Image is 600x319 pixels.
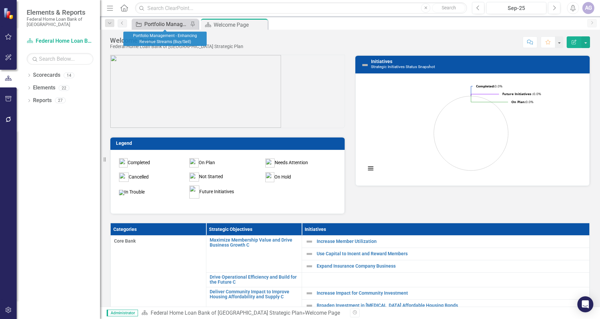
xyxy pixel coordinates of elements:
[265,158,275,168] img: mceclip2%20v3.png
[371,64,435,69] small: Strategic Initiatives Status Snapshot
[3,8,15,19] img: ClearPoint Strategy
[119,173,129,182] img: mceclip3.png
[305,250,313,258] img: Not Defined
[114,238,203,244] span: Core Bank
[141,309,345,317] div: »
[302,235,590,248] td: Double-Click to Edit Right Click for Context Menu
[110,44,243,49] div: Federal Home Loan Bank of [GEOGRAPHIC_DATA] Strategic Plan
[264,171,338,184] td: On Hold
[151,310,302,316] a: Federal Home Loan Bank of [GEOGRAPHIC_DATA] Strategic Plan
[305,302,313,310] img: Not Defined
[117,171,188,184] td: Cancelled
[33,84,55,92] a: Elements
[362,79,583,179] div: Chart. Highcharts interactive chart.
[117,184,188,200] td: In Trouble
[577,296,593,312] div: Open Intercom Messenger
[361,61,369,69] img: Not Defined
[188,171,264,184] td: Not Started
[511,99,533,104] text: 0.0%
[59,85,69,91] div: 22
[582,2,594,14] button: AG
[305,310,340,316] div: Welcome Page
[189,173,199,182] img: mceclip4.png
[27,53,93,65] input: Search Below...
[210,275,298,285] a: Drive Operational Efficiency and Build for the Future C
[362,79,580,179] svg: Interactive chart
[27,16,93,27] small: Federal Home Loan Bank of [GEOGRAPHIC_DATA]
[486,2,546,14] button: Sep-25
[116,141,341,146] h3: Legend
[144,20,188,28] div: Portfolio Management - Enhancing Revenue Streams (Buy/Sell)
[189,186,199,199] img: mceclip0%20v6.png
[305,238,313,246] img: Not Defined
[27,8,93,16] span: Elements & Reports
[502,91,533,96] tspan: Future Initiatives :
[489,4,544,12] div: Sep-25
[317,264,586,269] a: Expand Insurance Company Business
[302,287,590,299] td: Double-Click to Edit Right Click for Context Menu
[123,32,207,46] div: Portfolio Management - Enhancing Revenue Streams (Buy/Sell)
[317,251,586,256] a: Use Capital to Incent and Reward Members
[302,299,590,312] td: Double-Click to Edit Right Click for Context Menu
[107,310,138,316] span: Administrator
[135,2,467,14] input: Search ClearPoint...
[317,239,586,244] a: Increase Member Utilization
[188,155,264,171] td: On Plan
[33,97,52,104] a: Reports
[476,84,495,88] tspan: Completed:
[317,291,586,296] a: Increase Impact for Community Investment
[133,20,188,28] a: Portfolio Management - Enhancing Revenue Streams (Buy/Sell)
[210,238,298,248] a: Maximize Membership Value and Drive Business Growth C
[511,99,526,104] tspan: On Plan:
[502,91,541,96] text: 0.0%
[55,98,66,103] div: 27
[189,158,199,168] img: mceclip1%20v3.png
[64,72,74,78] div: 14
[302,248,590,260] td: Double-Click to Edit Right Click for Context Menu
[317,303,586,308] a: Broaden Investment in [MEDICAL_DATA] Affordable Housing Bonds
[265,172,274,182] img: mceclip5.png
[214,21,266,29] div: Welcome Page
[188,184,264,200] td: Future Initiatives
[371,59,392,64] a: Initiatives
[476,84,502,88] text: 0.0%
[119,190,124,195] img: mceclip0%20v7.png
[110,37,243,44] div: Welcome Page
[264,155,338,171] td: Needs Attention
[432,3,465,13] button: Search
[33,71,60,79] a: Scorecards
[27,37,93,45] a: Federal Home Loan Bank of [GEOGRAPHIC_DATA] Strategic Plan
[206,235,302,272] td: Double-Click to Edit Right Click for Context Menu
[305,289,313,297] img: Not Defined
[305,262,313,270] img: Not Defined
[366,164,375,173] button: View chart menu, Chart
[442,5,456,10] span: Search
[119,158,128,168] img: mceclip0%20v5.png
[117,155,188,171] td: Completed
[302,260,590,272] td: Double-Click to Edit Right Click for Context Menu
[206,272,302,287] td: Double-Click to Edit Right Click for Context Menu
[210,289,298,300] a: Deliver Community Impact to Improve Housing Affordability and Supply C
